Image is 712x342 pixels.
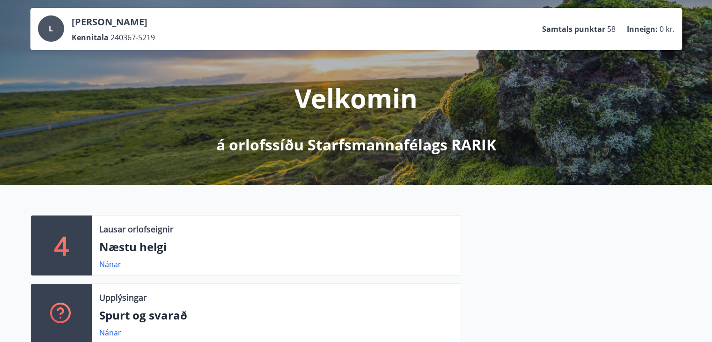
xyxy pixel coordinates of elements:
p: 4 [54,228,69,263]
a: Nánar [99,259,121,269]
a: Nánar [99,327,121,338]
p: [PERSON_NAME] [72,15,155,29]
p: Næstu helgi [99,239,453,255]
p: Upplýsingar [99,291,147,304]
span: 240367-5219 [110,32,155,43]
p: Inneign : [627,24,658,34]
p: Lausar orlofseignir [99,223,173,235]
p: Spurt og svarað [99,307,453,323]
p: á orlofssíðu Starfsmannafélags RARIK [216,134,496,155]
span: 0 kr. [660,24,675,34]
p: Velkomin [294,80,418,116]
p: Kennitala [72,32,109,43]
span: 58 [607,24,616,34]
span: L [49,23,53,34]
p: Samtals punktar [542,24,605,34]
